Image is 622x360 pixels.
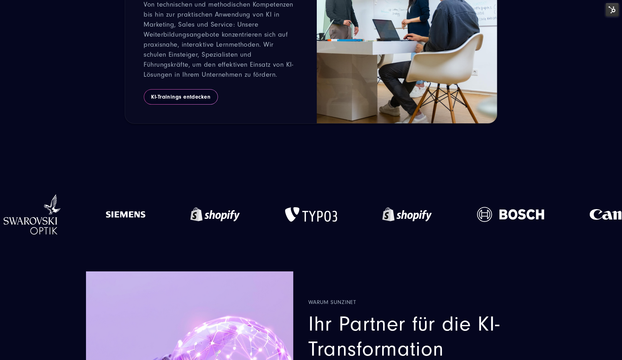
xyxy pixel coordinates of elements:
img: Shopify Logo | KI-Agentur SUNZINET [382,194,432,235]
img: SWAROVSKI OPTIK Logo | KI-Agentur SUNZINET [3,194,61,235]
strong: Warum SUNZINET [308,298,536,306]
img: SIEMENS Logo | KI-Agentur SUNZINET [106,194,145,235]
a: KI-Trainings entdecken [144,89,218,105]
img: Bosch Logo | KI-Agentur SUNZINET [477,194,544,235]
img: TYPO3 Logo | KI-Agentur SUNZINET [285,194,337,235]
img: Shopify Logo | KI-Agentur SUNZINET [190,194,240,235]
img: HubSpot Tools-Menüschalter [606,3,619,16]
